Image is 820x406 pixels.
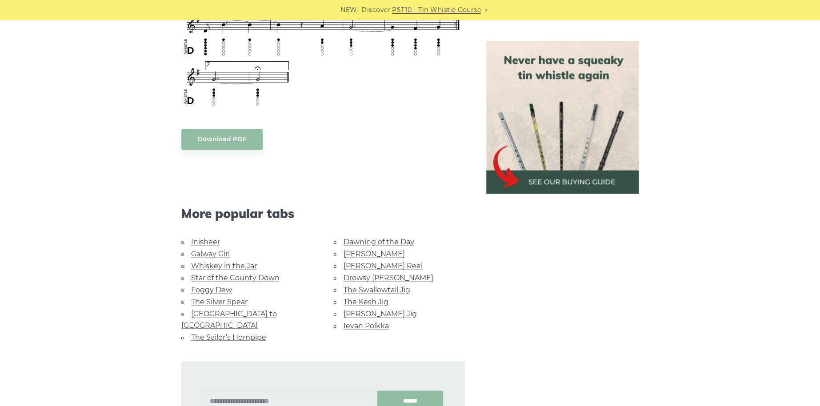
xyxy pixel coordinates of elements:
span: NEW: [340,5,359,15]
a: The Swallowtail Jig [344,286,410,294]
a: [GEOGRAPHIC_DATA] to [GEOGRAPHIC_DATA] [181,310,277,330]
a: Inisheer [191,238,220,246]
span: More popular tabs [181,206,465,221]
a: Ievan Polkka [344,322,389,330]
a: PST10 - Tin Whistle Course [392,5,481,15]
a: Star of the County Down [191,274,280,282]
a: [PERSON_NAME] Reel [344,262,423,270]
a: Foggy Dew [191,286,232,294]
a: The Sailor’s Hornpipe [191,333,266,342]
a: The Silver Spear [191,298,248,306]
a: Galway Girl [191,250,230,258]
span: Discover [361,5,391,15]
a: Download PDF [181,129,263,150]
a: [PERSON_NAME] [344,250,405,258]
a: Whiskey in the Jar [191,262,257,270]
a: Drowsy [PERSON_NAME] [344,274,433,282]
a: Dawning of the Day [344,238,414,246]
img: tin whistle buying guide [486,41,639,194]
a: The Kesh Jig [344,298,388,306]
a: [PERSON_NAME] Jig [344,310,417,318]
